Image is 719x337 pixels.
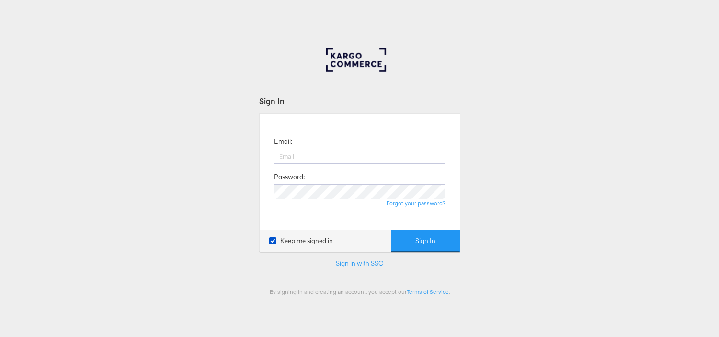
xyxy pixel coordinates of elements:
[387,199,445,207] a: Forgot your password?
[259,95,460,106] div: Sign In
[336,259,384,267] a: Sign in with SSO
[391,230,460,252] button: Sign In
[274,137,292,146] label: Email:
[269,236,333,245] label: Keep me signed in
[274,149,445,164] input: Email
[274,173,305,182] label: Password:
[259,288,460,295] div: By signing in and creating an account, you accept our .
[407,288,449,295] a: Terms of Service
